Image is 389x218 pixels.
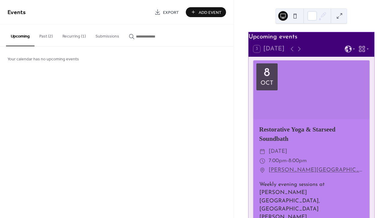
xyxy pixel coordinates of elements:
span: [DATE] [269,147,287,156]
span: Events [8,7,26,18]
button: Upcoming [6,24,35,46]
div: ​ [259,147,266,156]
button: Submissions [91,24,124,46]
span: Add Event [199,9,222,16]
span: - [287,156,288,166]
div: Restorative Yoga & Starseed Soundbath [253,125,369,143]
button: Recurring (1) [58,24,91,46]
span: 8:00pm [288,156,307,166]
div: ​ [259,156,266,166]
a: Export [150,7,183,17]
button: Add Event [186,7,226,17]
span: Your calendar has no upcoming events [8,56,79,62]
span: 7:00pm [269,156,287,166]
div: Oct [261,80,273,86]
div: Upcoming events [249,32,374,41]
a: [PERSON_NAME][GEOGRAPHIC_DATA] [269,166,363,175]
div: 8 [264,67,270,79]
span: Export [163,9,179,16]
div: ​ [259,166,266,175]
button: Past (2) [35,24,58,46]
